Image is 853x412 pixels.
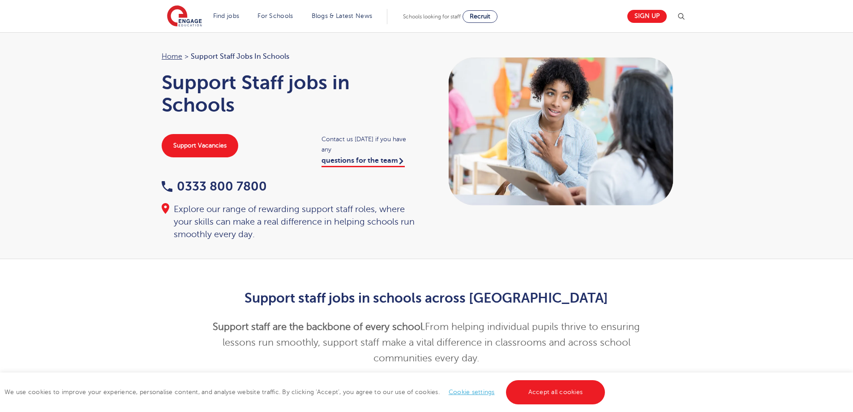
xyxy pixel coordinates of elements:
span: Recruit [470,13,490,20]
a: Support Vacancies [162,134,238,157]
span: > [184,52,189,61]
a: For Schools [257,13,293,19]
strong: Support staff jobs in schools across [GEOGRAPHIC_DATA] [244,291,608,306]
a: questions for the team [321,156,405,167]
img: Engage Education [167,5,202,28]
a: Accept all cookies [506,380,605,404]
a: Home [162,52,182,61]
a: Cookie settings [449,389,495,395]
a: Sign up [627,10,667,23]
p: From helping individual pupils thrive to ensuring lessons run smoothly, support staff make a vita... [207,319,646,366]
span: Contact us [DATE] if you have any [321,134,418,155]
h1: Support Staff jobs in Schools [162,71,418,116]
a: Find jobs [213,13,240,19]
span: We use cookies to improve your experience, personalise content, and analyse website traffic. By c... [4,389,607,395]
a: Blogs & Latest News [312,13,373,19]
nav: breadcrumb [162,51,418,62]
div: Explore our range of rewarding support staff roles, where your skills can make a real difference ... [162,203,418,241]
span: Schools looking for staff [403,13,461,20]
a: Recruit [463,10,497,23]
a: 0333 800 7800 [162,179,267,193]
strong: Support staff are the backbone of every school. [213,321,425,332]
span: Support Staff jobs in Schools [191,51,289,62]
